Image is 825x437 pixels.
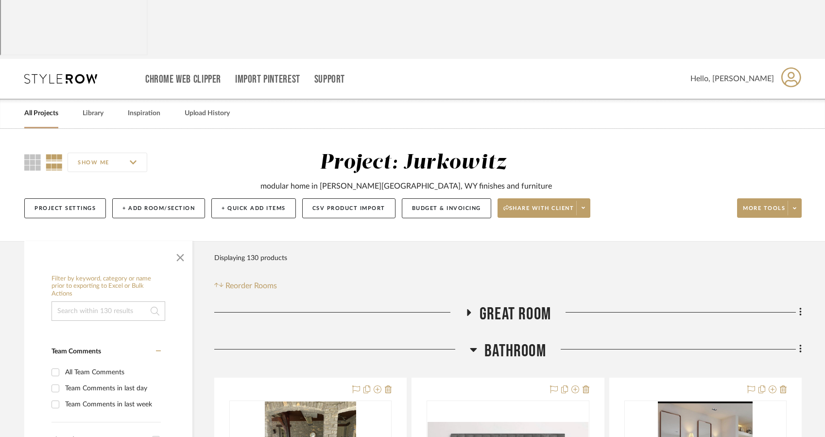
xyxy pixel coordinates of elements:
span: Great Room [480,304,551,325]
a: Support [314,75,345,84]
a: Upload History [185,107,230,120]
div: modular home in [PERSON_NAME][GEOGRAPHIC_DATA], WY finishes and furniture [260,180,552,192]
div: Team Comments in last day [65,381,158,396]
a: Chrome Web Clipper [145,75,221,84]
div: Displaying 130 products [214,248,287,268]
span: Hello, [PERSON_NAME] [690,73,774,85]
button: + Add Room/Section [112,198,205,218]
input: Search within 130 results [52,301,165,321]
button: More tools [737,198,802,218]
button: Reorder Rooms [214,280,277,292]
a: Import Pinterest [235,75,300,84]
span: More tools [743,205,785,219]
button: + Quick Add Items [211,198,296,218]
a: All Projects [24,107,58,120]
div: Project: Jurkowitz [320,153,506,173]
button: Budget & Invoicing [402,198,491,218]
button: Close [171,246,190,265]
span: Team Comments [52,348,101,355]
h6: Filter by keyword, category or name prior to exporting to Excel or Bulk Actions [52,275,165,298]
button: CSV Product Import [302,198,395,218]
div: Team Comments in last week [65,397,158,412]
button: Project Settings [24,198,106,218]
span: Bathroom [484,341,546,362]
button: Share with client [498,198,591,218]
div: All Team Comments [65,365,158,380]
a: Library [83,107,103,120]
span: Share with client [503,205,574,219]
a: Inspiration [128,107,160,120]
span: Reorder Rooms [225,280,277,292]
